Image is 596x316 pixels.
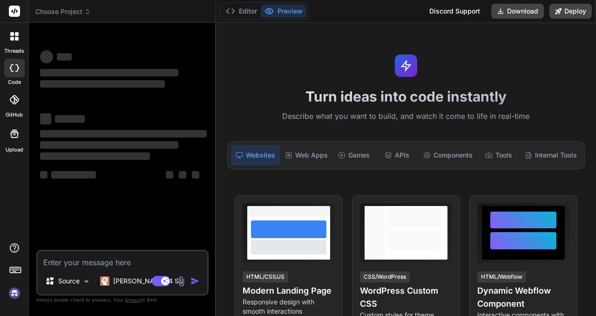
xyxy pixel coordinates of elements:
[55,115,85,123] span: ‌
[36,295,209,304] p: Always double-check its answers. Your in Bind
[360,271,410,282] div: CSS/WordPress
[243,284,335,297] h4: Modern Landing Page
[243,271,288,282] div: HTML/CSS/JS
[57,53,72,61] span: ‌
[333,145,374,165] div: Games
[360,284,452,310] h4: WordPress Custom CSS
[6,111,23,119] label: GitHub
[243,297,335,316] p: Responsive design with smooth interactions
[478,145,519,165] div: Tools
[40,80,165,88] span: ‌
[231,145,279,165] div: Websites
[58,276,80,286] p: Source
[40,171,47,179] span: ‌
[222,110,590,123] p: Describe what you want to build, and watch it come to life in real-time
[192,171,199,179] span: ‌
[491,4,544,19] button: Download
[100,276,109,286] img: Claude 4 Sonnet
[40,152,150,160] span: ‌
[190,276,200,286] img: icon
[40,141,178,149] span: ‌
[261,5,306,18] button: Preview
[7,285,22,301] img: signin
[477,284,569,310] h4: Dynamic Webflow Component
[424,4,486,19] div: Discord Support
[222,88,590,105] h1: Turn ideas into code instantly
[420,145,476,165] div: Components
[8,78,21,86] label: code
[222,5,261,18] button: Editor
[179,171,186,179] span: ‌
[521,145,581,165] div: Internal Tools
[4,47,24,55] label: threads
[166,171,173,179] span: ‌
[477,271,526,282] div: HTML/Webflow
[40,130,207,137] span: ‌
[40,113,51,124] span: ‌
[549,4,592,19] button: Deploy
[40,50,53,63] span: ‌
[125,297,142,302] span: privacy
[176,276,187,287] img: attachment
[40,69,178,76] span: ‌
[113,276,183,286] p: [PERSON_NAME] 4 S..
[51,171,96,179] span: ‌
[281,145,332,165] div: Web Apps
[376,145,417,165] div: APIs
[35,7,91,16] span: Choose Project
[6,146,23,154] label: Upload
[82,277,90,285] img: Pick Models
